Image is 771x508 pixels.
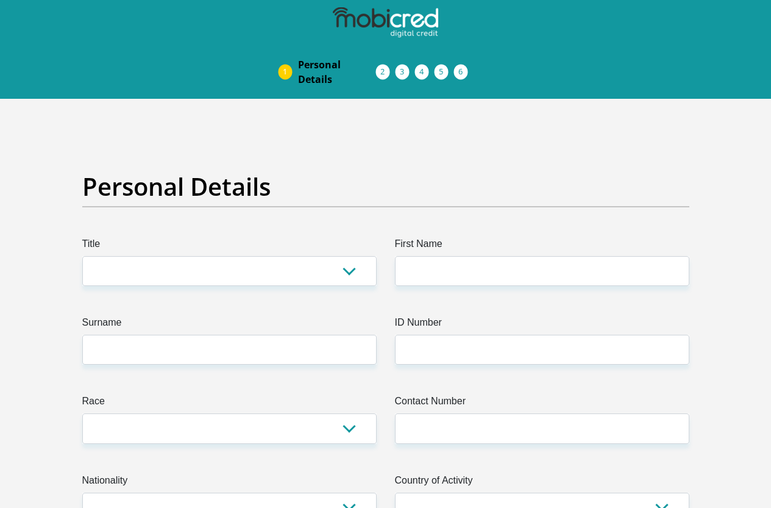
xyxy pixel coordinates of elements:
a: PersonalDetails [288,52,386,91]
label: Surname [82,315,377,335]
label: Contact Number [395,394,689,413]
input: First Name [395,256,689,286]
label: Title [82,237,377,256]
input: Contact Number [395,413,689,443]
input: ID Number [395,335,689,365]
label: Country of Activity [395,473,689,493]
label: ID Number [395,315,689,335]
img: mobicred logo [333,7,438,38]
span: Personal Details [298,57,376,87]
input: Surname [82,335,377,365]
label: First Name [395,237,689,256]
label: Race [82,394,377,413]
h2: Personal Details [82,172,689,201]
label: Nationality [82,473,377,493]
